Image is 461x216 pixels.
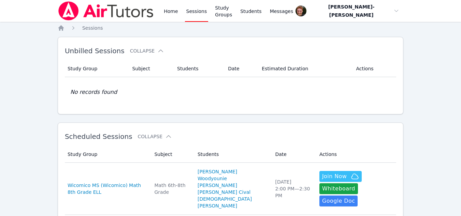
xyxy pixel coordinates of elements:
th: Study Group [65,146,150,163]
a: Woodyounie [PERSON_NAME] [198,175,267,189]
span: Messages [270,8,293,15]
th: Date [224,60,258,77]
button: Collapse [138,133,172,140]
a: [DEMOGRAPHIC_DATA][PERSON_NAME] [198,196,267,209]
th: Actions [352,60,396,77]
th: Actions [315,146,396,163]
a: Sessions [82,25,103,31]
nav: Breadcrumb [58,25,403,31]
th: Date [271,146,315,163]
th: Subject [150,146,193,163]
img: Air Tutors [58,1,154,20]
a: [PERSON_NAME] [198,168,237,175]
th: Students [193,146,271,163]
span: Join Now [322,172,347,181]
th: Students [173,60,224,77]
button: Collapse [130,47,164,54]
a: [PERSON_NAME] Cival [198,189,250,196]
a: Google Doc [319,196,358,206]
button: Join Now [319,171,362,182]
span: Unbilled Sessions [65,47,125,55]
div: [DATE] 2:00 PM — 2:30 PM [275,178,311,199]
tr: Wicomico MS (Wicomico) Math 8th Grade ELLMath 6th-8th Grade[PERSON_NAME]Woodyounie [PERSON_NAME][... [65,163,396,215]
th: Subject [128,60,173,77]
span: Scheduled Sessions [65,132,132,141]
th: Study Group [65,60,128,77]
th: Estimated Duration [258,60,352,77]
div: Math 6th-8th Grade [154,182,189,196]
td: No records found [65,77,396,107]
button: Whiteboard [319,183,358,194]
a: Wicomico MS (Wicomico) Math 8th Grade ELL [68,182,146,196]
